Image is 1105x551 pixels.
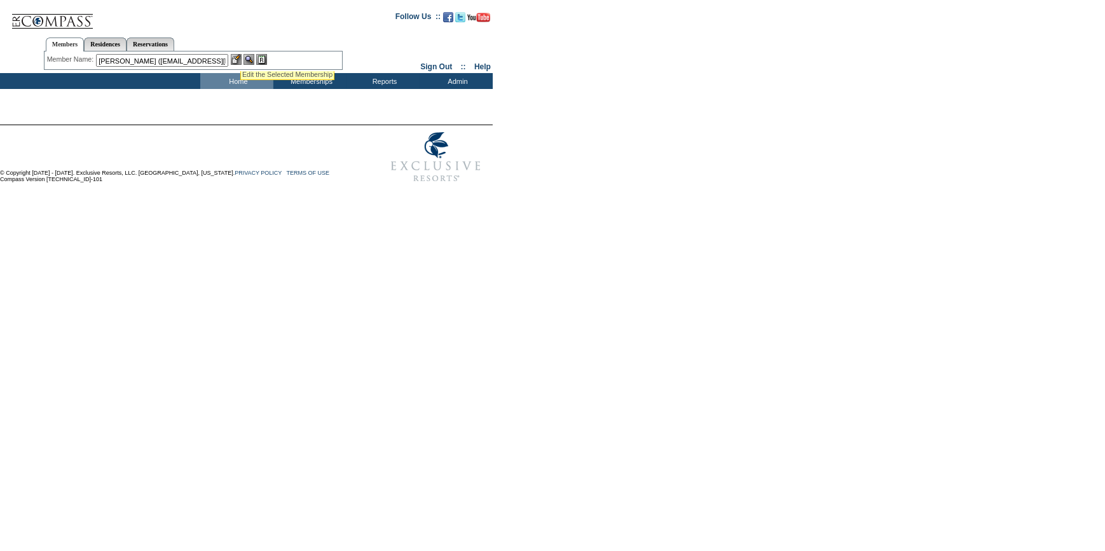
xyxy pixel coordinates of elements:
td: Home [200,73,273,89]
a: Subscribe to our YouTube Channel [467,16,490,24]
img: Compass Home [11,3,93,29]
a: Help [474,62,491,71]
img: b_edit.gif [231,54,242,65]
a: Members [46,37,85,51]
div: Edit the Selected Membership [242,71,333,78]
td: Admin [420,73,493,89]
a: Follow us on Twitter [455,16,465,24]
a: PRIVACY POLICY [235,170,282,176]
td: Memberships [273,73,347,89]
img: Become our fan on Facebook [443,12,453,22]
img: View [244,54,254,65]
td: Follow Us :: [395,11,441,26]
a: Become our fan on Facebook [443,16,453,24]
a: Residences [84,37,127,51]
img: Follow us on Twitter [455,12,465,22]
img: Subscribe to our YouTube Channel [467,13,490,22]
td: Reports [347,73,420,89]
span: :: [461,62,466,71]
div: Member Name: [47,54,96,65]
a: Sign Out [420,62,452,71]
img: Reservations [256,54,267,65]
a: TERMS OF USE [287,170,330,176]
img: Exclusive Resorts [379,125,493,189]
a: Reservations [127,37,174,51]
